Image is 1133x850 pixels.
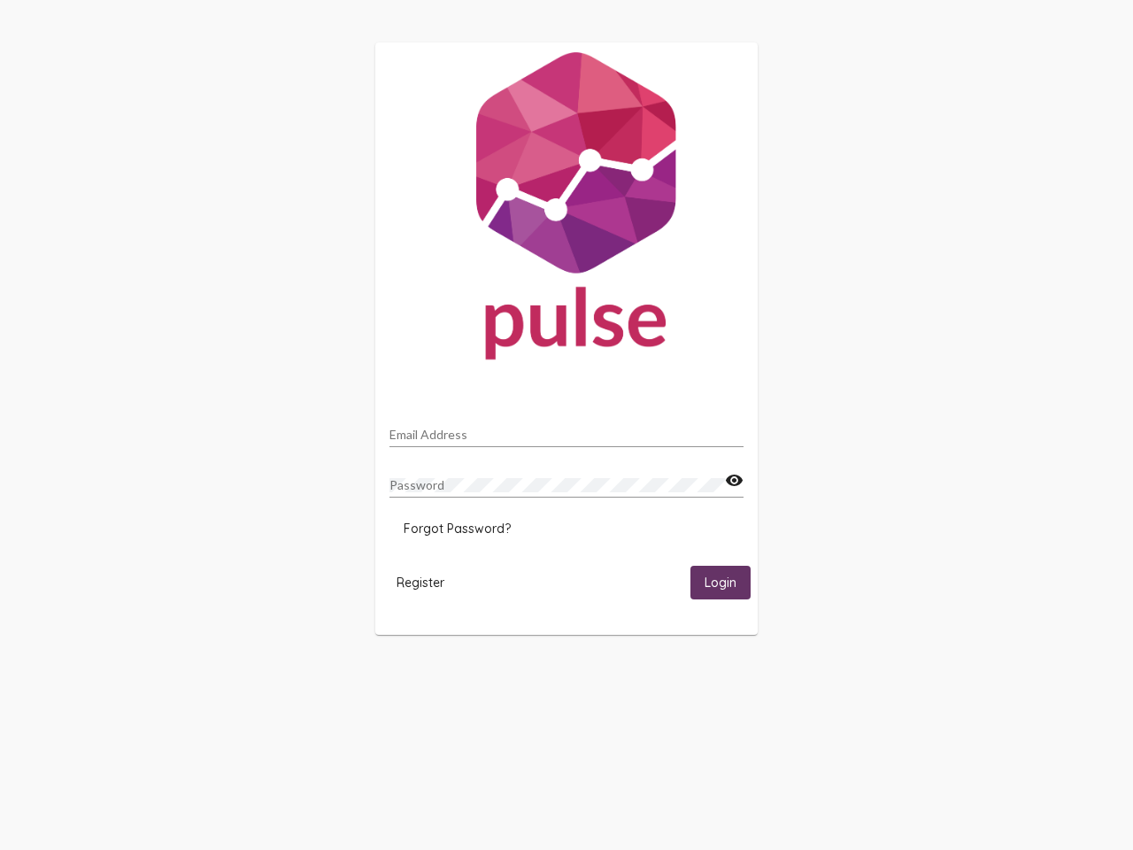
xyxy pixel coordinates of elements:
[705,576,736,591] span: Login
[725,470,744,491] mat-icon: visibility
[404,521,511,537] span: Forgot Password?
[690,566,751,599] button: Login
[375,42,758,377] img: Pulse For Good Logo
[389,513,525,545] button: Forgot Password?
[397,575,444,591] span: Register
[382,566,459,599] button: Register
